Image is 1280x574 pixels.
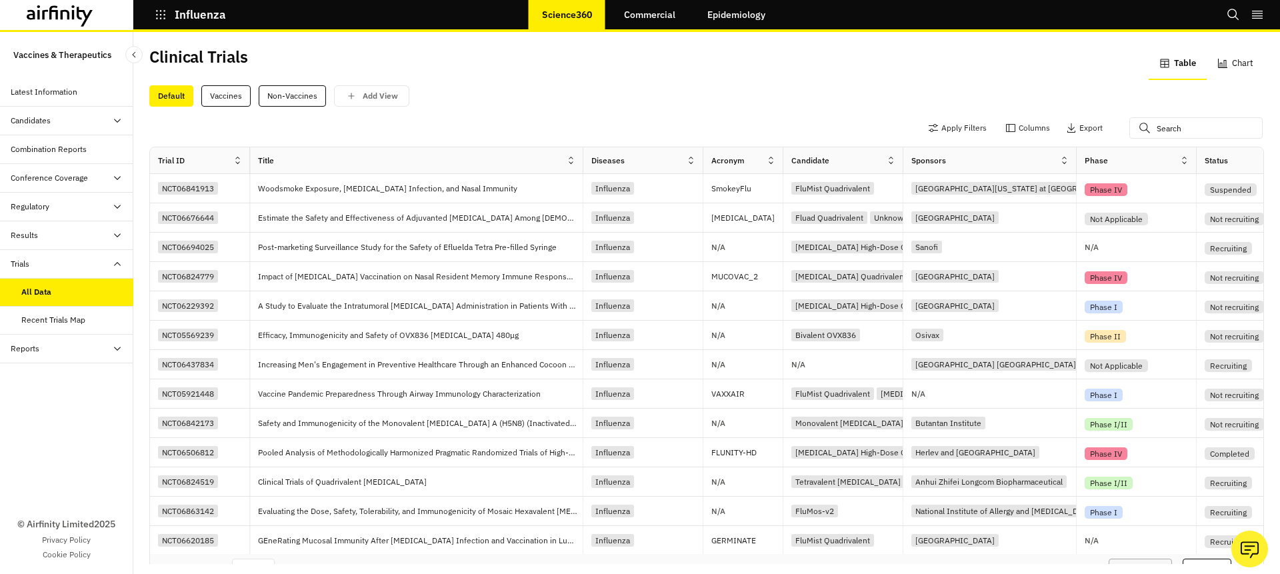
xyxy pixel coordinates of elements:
div: Completed [1205,447,1255,460]
div: [GEOGRAPHIC_DATA] [911,299,999,312]
p: Clinical Trials of Quadrivalent [MEDICAL_DATA] [258,475,583,489]
div: NCT06620185 [158,534,218,547]
div: Status [1205,155,1228,167]
button: Columns [1005,117,1050,139]
div: Conference Coverage [11,172,88,184]
div: Fluad Quadrivalent [791,211,867,224]
div: Not recruiting [1205,301,1264,313]
div: Vaccines [201,85,251,107]
div: Tetravalent [MEDICAL_DATA] virus lysis vaccine (Anhui Zhifei) [791,475,1023,488]
p: Impact of [MEDICAL_DATA] Vaccination on Nasal Resident Memory Immune Responses and Peripheral Res... [258,270,583,283]
div: NCT06842173 [158,417,218,429]
div: Not recruiting [1205,271,1264,284]
button: Export [1066,117,1103,139]
div: Phase IV [1085,271,1127,284]
div: Not recruiting [1205,389,1264,401]
div: [GEOGRAPHIC_DATA][US_STATE] at [GEOGRAPHIC_DATA] [911,182,1131,195]
div: Phase II [1085,330,1126,343]
p: Science360 [542,9,592,20]
div: Phase I [1085,301,1123,313]
div: Regulatory [11,201,49,213]
p: Increasing Men's Engagement in Preventive Healthcare Through an Enhanced Cocoon Vaccination Strategy [258,358,583,371]
div: Acronym [711,155,745,167]
div: Non-Vaccines [259,85,326,107]
div: [MEDICAL_DATA] High-Dose Quadrivalent [791,299,951,312]
div: NCT06863142 [158,505,218,517]
div: [MEDICAL_DATA] High-Dose Quadrivalent [791,446,951,459]
div: [GEOGRAPHIC_DATA] [911,270,999,283]
div: Recruiting [1205,477,1252,489]
p: Woodsmoke Exposure, [MEDICAL_DATA] Infection, and Nasal Immunity [258,182,523,195]
div: [MEDICAL_DATA] High-Dose Quadrivalent [791,241,951,253]
div: Phase I/II [1085,477,1133,489]
p: N/A [711,361,725,369]
div: Recruiting [1205,359,1252,372]
div: Influenza [591,505,634,517]
div: Suspended [1205,183,1257,196]
div: Recruiting [1205,535,1252,548]
div: Not recruiting [1205,213,1264,225]
div: NCT06824519 [158,475,218,488]
div: Influenza [591,417,634,429]
button: Chart [1207,48,1264,80]
div: Influenza [591,387,634,400]
a: Cookie Policy [43,549,91,561]
p: N/A [911,390,925,398]
div: Influenza [591,241,634,253]
div: FluMist Quadrivalent [791,387,874,400]
div: Recruiting [1205,506,1252,519]
div: Not recruiting [1205,418,1264,431]
div: NCT06676644 [158,211,218,224]
p: Influenza [175,9,226,21]
div: NCT05921448 [158,387,218,400]
p: N/A [1085,243,1099,251]
p: N/A [711,419,725,427]
div: NCT06824779 [158,270,218,283]
p: Post-marketing Surveillance Study for the Safety of Efluelda Tetra Pre-filled Syringe [258,241,562,254]
div: Default [149,85,193,107]
div: Trials [11,258,29,270]
p: Safety and Immunogenicity of the Monovalent [MEDICAL_DATA] A (H5N8) (Inactivated, Fragmented and ... [258,417,583,430]
div: Phase [1085,155,1108,167]
div: Recent Trials Map [21,314,85,326]
div: Unknown/Not Listed VX [870,211,963,224]
div: Osivax [911,329,943,341]
div: FluMist Quadrivalent [791,534,874,547]
div: Phase I [1085,389,1123,401]
div: NCT06841913 [158,182,218,195]
div: [GEOGRAPHIC_DATA] [911,211,999,224]
div: Title [258,155,274,167]
div: Diseases [591,155,625,167]
div: NCT05569239 [158,329,218,341]
a: Privacy Policy [42,534,91,546]
p: FLUNITY-HD [711,446,783,459]
button: Influenza [155,3,226,26]
p: N/A [791,361,805,369]
p: N/A [711,243,725,251]
div: [MEDICAL_DATA] Quadrivalent [791,270,911,283]
div: Phase I [1085,506,1123,519]
div: Phase I/II [1085,418,1133,431]
div: Candidate [791,155,829,167]
div: Not recruiting [1205,330,1264,343]
div: Trial ID [158,155,185,167]
div: Reports [11,343,39,355]
p: GEneRating Mucosal Immunity After [MEDICAL_DATA] Infection and Vaccination in Lung and Lymphoid T... [258,534,583,547]
div: [GEOGRAPHIC_DATA] [GEOGRAPHIC_DATA] [911,358,1080,371]
div: NCT06437834 [158,358,218,371]
input: Search [1129,117,1263,139]
p: N/A [1085,537,1099,545]
div: Results [11,229,38,241]
div: Recruiting [1205,242,1252,255]
p: Vaccine Pandemic Preparedness Through Airway Immunology Characterization [258,387,546,401]
button: Apply Filters [928,117,987,139]
p: VAXXAIR [711,387,783,401]
p: © Airfinity Limited 2025 [17,517,115,531]
div: FluMos-v2 [791,505,838,517]
div: Sanofi [911,241,942,253]
div: Sponsors [911,155,946,167]
div: Influenza [591,534,634,547]
button: save changes [334,85,409,107]
p: Efficacy, Immunogenicity and Safety of OVX836 [MEDICAL_DATA] 480μg [258,329,524,342]
div: Not Applicable [1085,359,1148,372]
